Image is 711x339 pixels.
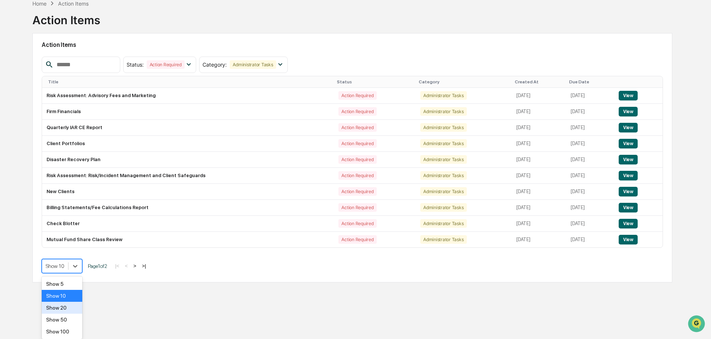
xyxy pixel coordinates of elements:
[32,0,47,7] div: Home
[42,200,334,216] td: Billing Statements/Fee Calculations Report
[42,278,82,290] div: Show 5
[48,79,331,84] div: Title
[619,91,638,100] button: View
[7,156,13,162] div: 🔎
[42,290,82,302] div: Show 10
[512,88,566,104] td: [DATE]
[42,168,334,184] td: Risk Assessment: Risk/Incident Management and Client Safeguards
[52,173,90,179] a: Powered byPylon
[338,187,376,196] div: Action Required
[619,93,638,98] a: View
[619,107,638,116] button: View
[420,107,466,116] div: Administrator Tasks
[88,263,107,269] span: Page 1 of 2
[338,203,376,212] div: Action Required
[619,173,638,178] a: View
[42,302,82,314] div: Show 20
[7,142,13,148] div: 🖐️
[338,139,376,148] div: Action Required
[127,61,144,68] span: Status :
[566,120,614,136] td: [DATE]
[420,203,466,212] div: Administrator Tasks
[512,216,566,232] td: [DATE]
[42,152,334,168] td: Disaster Recovery Plan
[619,157,638,162] a: View
[420,155,466,164] div: Administrator Tasks
[512,168,566,184] td: [DATE]
[566,104,614,120] td: [DATE]
[203,61,227,68] span: Category :
[619,155,638,164] button: View
[619,187,638,196] button: View
[4,138,51,152] a: 🖐️Preclearance
[566,152,614,168] td: [DATE]
[113,263,121,269] button: |<
[338,219,376,228] div: Action Required
[512,152,566,168] td: [DATE]
[25,112,94,118] div: We're available if you need us!
[42,184,334,200] td: New Clients
[140,263,148,269] button: >|
[619,123,638,132] button: View
[7,41,22,56] img: Greenboard
[566,136,614,152] td: [DATE]
[419,79,509,84] div: Category
[512,136,566,152] td: [DATE]
[566,184,614,200] td: [DATE]
[58,0,89,7] div: Action Items
[51,138,95,152] a: 🗄️Attestations
[420,91,466,100] div: Administrator Tasks
[566,232,614,247] td: [DATE]
[619,237,638,242] a: View
[42,314,82,326] div: Show 50
[42,120,334,136] td: Quarterly IAR CE Report
[338,155,376,164] div: Action Required
[420,171,466,180] div: Administrator Tasks
[338,91,376,100] div: Action Required
[42,104,334,120] td: Firm Financials
[566,200,614,216] td: [DATE]
[420,235,466,244] div: Administrator Tasks
[230,60,276,69] div: Administrator Tasks
[619,141,638,146] a: View
[7,63,135,75] p: How can we help?
[687,314,707,335] iframe: Open customer support
[15,141,48,149] span: Preclearance
[32,7,100,27] div: Action Items
[338,123,376,132] div: Action Required
[42,216,334,232] td: Check Blotter
[7,105,21,118] img: 1746055101610-c473b297-6a78-478c-a979-82029cc54cd1
[420,187,466,196] div: Administrator Tasks
[619,221,638,226] a: View
[338,171,376,180] div: Action Required
[15,156,47,163] span: Data Lookup
[42,232,334,247] td: Mutual Fund Share Class Review
[420,219,466,228] div: Administrator Tasks
[566,88,614,104] td: [DATE]
[19,81,123,89] input: Clear
[619,109,638,114] a: View
[515,79,563,84] div: Created At
[619,219,638,228] button: View
[337,79,413,84] div: Status
[619,235,638,244] button: View
[42,88,334,104] td: Risk Assessment: Advisory Fees and Marketing
[61,141,92,149] span: Attestations
[619,171,638,180] button: View
[420,123,466,132] div: Administrator Tasks
[42,136,334,152] td: Client Portfolios
[131,263,138,269] button: >
[619,205,638,210] a: View
[25,105,122,112] div: Start new chat
[338,235,376,244] div: Action Required
[123,263,130,269] button: <
[42,326,82,338] div: Show 100
[420,139,466,148] div: Administrator Tasks
[619,203,638,212] button: View
[619,125,638,130] a: View
[512,232,566,247] td: [DATE]
[566,168,614,184] td: [DATE]
[512,104,566,120] td: [DATE]
[512,120,566,136] td: [DATE]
